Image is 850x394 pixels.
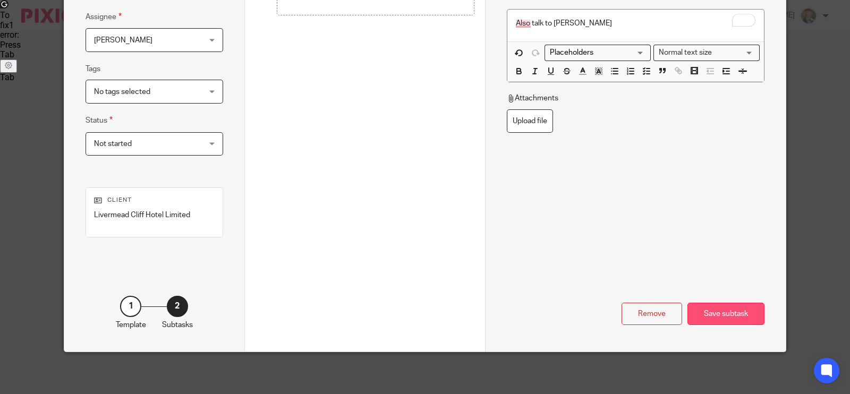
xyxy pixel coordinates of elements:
[94,210,215,220] p: Livermead Cliff Hotel Limited
[167,296,188,317] div: 2
[507,93,558,104] p: Attachments
[116,320,146,330] p: Template
[162,320,193,330] p: Subtasks
[687,303,764,326] div: Save subtask
[94,140,132,148] span: Not started
[94,88,150,96] span: No tags selected
[86,114,113,126] label: Status
[622,303,682,326] div: Remove
[94,196,215,204] p: Client
[120,296,141,317] div: 1
[507,109,553,133] label: Upload file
